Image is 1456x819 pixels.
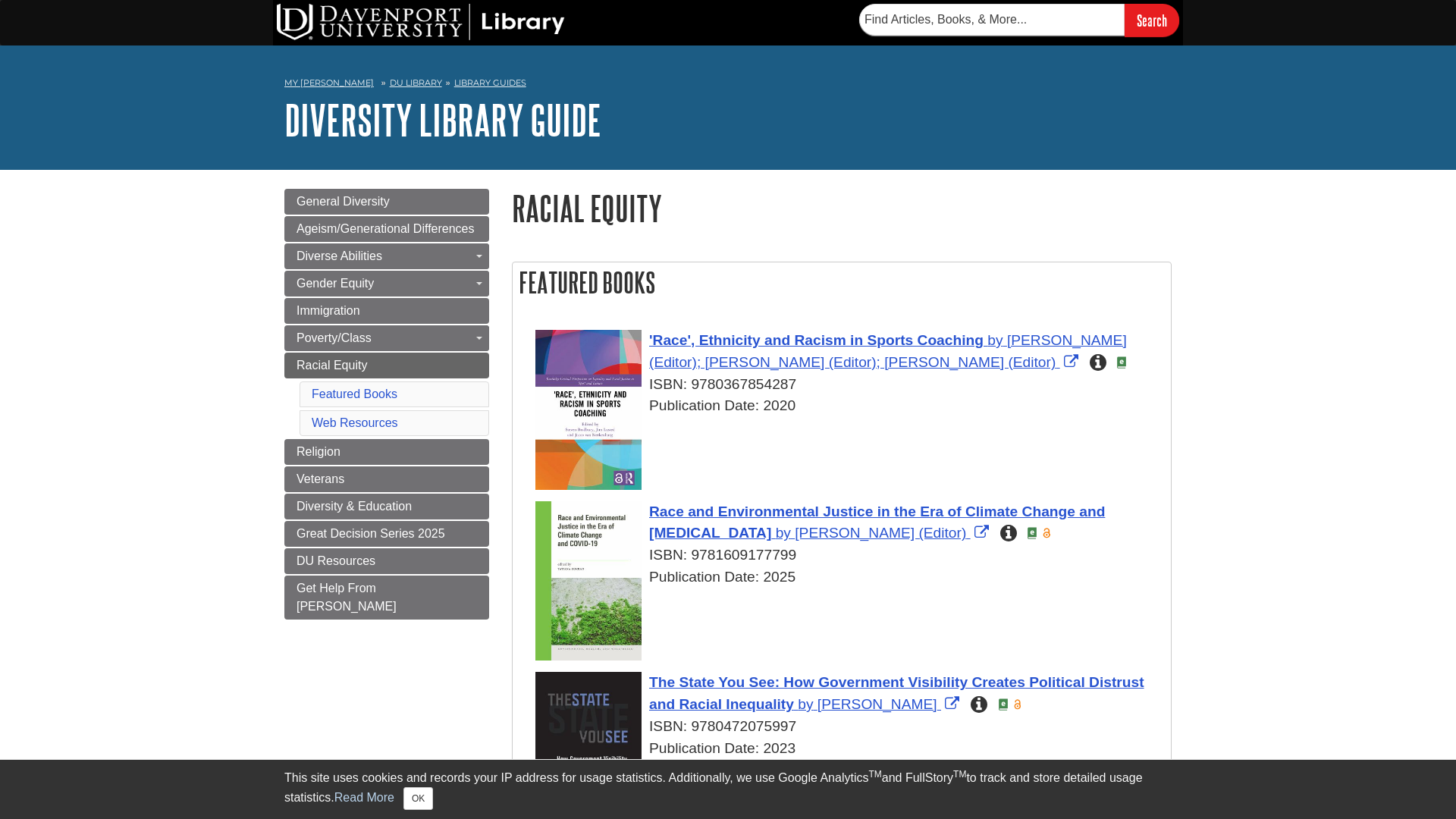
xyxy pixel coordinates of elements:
a: Link opens in new window [649,674,1144,712]
a: Get Help From [PERSON_NAME] [284,576,489,620]
a: DU Resources [284,548,489,574]
span: DU Resources [297,554,375,567]
a: Gender Equity [284,271,489,297]
a: Veterans [284,466,489,492]
a: General Diversity [284,189,489,215]
span: Race and Environmental Justice in the Era of Climate Change and [MEDICAL_DATA] [649,504,1105,541]
span: Diversity & Education [297,500,412,513]
div: This site uses cookies and records your IP address for usage statistics. Additionally, we use Goo... [284,769,1172,810]
button: Close [403,787,433,810]
a: Web Resources [312,416,398,429]
img: e-Book [1116,356,1128,369]
span: [PERSON_NAME] [817,696,937,712]
div: Publication Date: 2020 [535,395,1163,417]
a: Racial Equity [284,353,489,378]
span: Great Decision Series 2025 [297,527,445,540]
a: Religion [284,439,489,465]
div: Publication Date: 2025 [535,566,1163,588]
span: Diverse Abilities [297,249,382,262]
span: [PERSON_NAME] (Editor) [795,525,966,541]
a: Diversity Library Guide [284,96,601,143]
h2: Featured Books [513,262,1171,303]
a: Library Guides [454,77,526,88]
a: Diverse Abilities [284,243,489,269]
a: Poverty/Class [284,325,489,351]
img: DU Library [277,4,565,40]
div: Guide Page Menu [284,189,489,620]
span: Gender Equity [297,277,374,290]
span: Racial Equity [297,359,367,372]
div: Publication Date: 2023 [535,738,1163,760]
img: e-Book [997,698,1009,711]
a: Link opens in new window [649,504,1105,541]
span: Poverty/Class [297,331,372,344]
img: Open Access [1041,527,1053,539]
nav: breadcrumb [284,73,1172,97]
a: Great Decision Series 2025 [284,521,489,547]
h1: Racial Equity [512,189,1172,227]
sup: TM [868,769,881,780]
span: Get Help From [PERSON_NAME] [297,582,397,613]
div: ISBN: 9780472075997 [535,716,1163,738]
span: by [987,332,1003,348]
span: Ageism/Generational Differences [297,222,475,235]
div: ISBN: 9781609177799 [535,544,1163,566]
a: My [PERSON_NAME] [284,77,374,89]
span: [PERSON_NAME] (Editor); [PERSON_NAME] (Editor); [PERSON_NAME] (Editor) [649,332,1127,370]
span: General Diversity [297,195,390,208]
a: Immigration [284,298,489,324]
form: Searches DU Library's articles, books, and more [859,4,1179,36]
a: Ageism/Generational Differences [284,216,489,242]
div: ISBN: 9780367854287 [535,374,1163,396]
img: Cover Art [535,501,642,661]
span: Veterans [297,472,344,485]
img: Open Access [1012,698,1024,711]
span: by [798,696,813,712]
img: e-Book [1026,527,1038,539]
span: The State You See: How Government Visibility Creates Political Distrust and Racial Inequality [649,674,1144,712]
span: Immigration [297,304,360,317]
input: Find Articles, Books, & More... [859,4,1125,36]
a: Link opens in new window [649,332,1127,370]
input: Search [1125,4,1179,36]
span: by [776,525,791,541]
a: Diversity & Education [284,494,489,519]
sup: TM [953,769,966,780]
a: Read More [334,791,394,804]
img: Cover Art [535,330,642,490]
a: Featured Books [312,388,397,400]
span: 'Race', Ethnicity and Racism in Sports Coaching [649,332,984,348]
a: DU Library [390,77,442,88]
span: Religion [297,445,340,458]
